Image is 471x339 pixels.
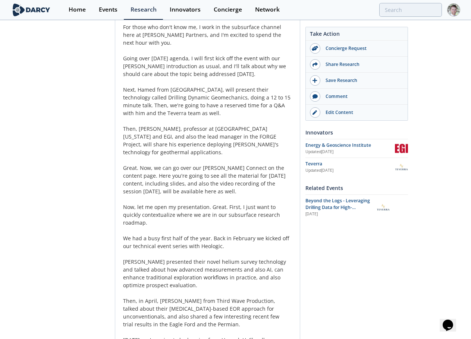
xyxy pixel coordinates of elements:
span: Now, we can go over our [PERSON_NAME] Connect on the content page. [123,164,284,179]
span: We had a busy first half of the year. [123,235,212,242]
div: [DATE] [305,211,371,217]
span: Next, Hamed from [GEOGRAPHIC_DATA], will present their technology called Drilling Dynamic Geomech... [123,86,291,109]
div: Network [255,7,280,13]
span: Here you're going to see all the material for [DATE] content, including slides, and also the vide... [123,172,286,195]
span: Great. [213,203,228,210]
span: Then, we're going to have a reserved time for a Q&A with him and the Teverra team as well. [123,102,285,117]
div: Comment [320,93,404,100]
span: First, I just want to quickly contextualize where we are in our subsurface research roadmap. [123,203,280,226]
div: Take Action [306,30,408,41]
div: Innovators [170,7,201,13]
span: [PERSON_NAME] presented their novel helium survey technology and talked about how advanced measur... [123,258,286,289]
div: Save Research [320,77,404,84]
a: Beyond the Logs - Leveraging Drilling Data for High-Resolution Geomechanical Characterization [DA... [305,197,408,217]
a: Teverra Updated[DATE] Teverra [305,161,408,174]
span: Great. [123,164,138,171]
input: Advanced Search [379,3,442,17]
div: Updated [DATE] [305,168,395,174]
div: Events [99,7,117,13]
span: Then, in April, [PERSON_NAME] from Third Wave Production, talked about their [MEDICAL_DATA]-based... [123,297,279,328]
div: Concierge Request [320,45,404,52]
iframe: chat widget [440,309,464,332]
img: Teverra [377,201,390,214]
span: Then, [PERSON_NAME], professor at [GEOGRAPHIC_DATA][US_STATE] and EGI, and also the lead manager ... [123,125,279,156]
div: Innovators [305,126,408,139]
div: Concierge [214,7,242,13]
a: Edit Content [306,105,408,120]
span: Back in February we kicked off our technical event series with Heologic. [123,235,289,250]
div: Updated [DATE] [305,149,395,155]
a: Energy & Geoscience Institute Updated[DATE] Energy & Geoscience Institute [305,142,408,155]
div: Home [69,7,86,13]
img: logo-wide.svg [11,3,52,16]
div: Related Events [305,181,408,194]
span: Now, let me open my presentation. [123,203,211,210]
div: Edit Content [320,109,404,116]
span: Going over [DATE] agenda, I will first kick off the event with our [PERSON_NAME] introduction as ... [123,55,286,77]
div: Research [131,7,157,13]
img: Energy & Geoscience Institute [395,142,408,155]
div: Teverra [305,161,395,167]
img: Teverra [395,161,408,174]
span: Beyond the Logs - Leveraging Drilling Data for High-Resolution Geomechanical Characterization [305,197,370,224]
div: Energy & Geoscience Institute [305,142,395,149]
img: Profile [447,3,460,16]
div: Share Research [320,61,404,68]
span: For those who don't know me, I work in the subsurface channel here at [PERSON_NAME] Partners, and... [123,23,281,46]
